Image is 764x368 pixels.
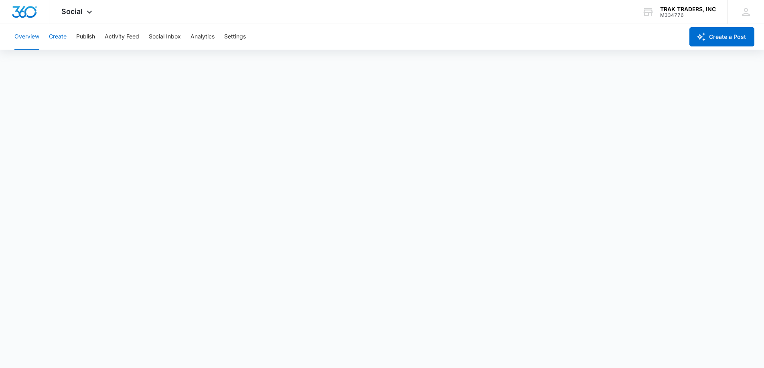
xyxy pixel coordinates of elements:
button: Create a Post [689,27,754,46]
button: Analytics [190,24,215,50]
span: Social [61,7,83,16]
div: account name [660,6,716,12]
div: account id [660,12,716,18]
button: Social Inbox [149,24,181,50]
button: Settings [224,24,246,50]
button: Overview [14,24,39,50]
button: Create [49,24,67,50]
button: Activity Feed [105,24,139,50]
button: Publish [76,24,95,50]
